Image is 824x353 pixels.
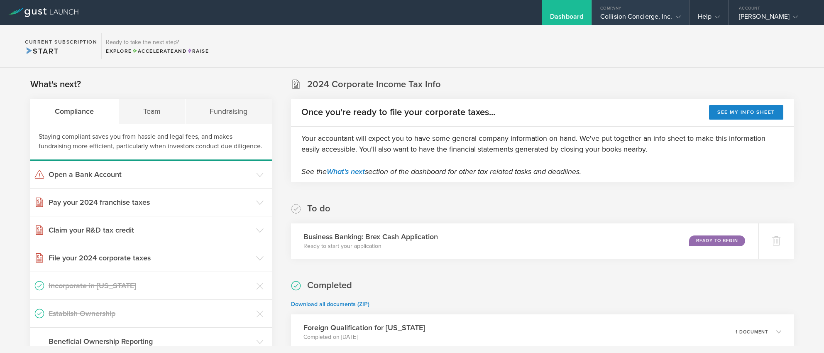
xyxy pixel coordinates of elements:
span: Accelerate [132,48,174,54]
h2: Completed [307,279,352,292]
h2: What's next? [30,78,81,91]
h3: Open a Bank Account [49,169,252,180]
h2: Current Subscription [25,39,97,44]
h3: File your 2024 corporate taxes [49,252,252,263]
h3: Business Banking: Brex Cash Application [303,231,438,242]
div: Dashboard [550,12,583,25]
h3: Foreign Qualification for [US_STATE] [303,322,425,333]
div: Help [698,12,720,25]
span: and [132,48,187,54]
div: Explore [106,47,209,55]
span: Start [25,47,59,56]
h3: Beneficial Ownership Reporting [49,336,252,347]
h3: Incorporate in [US_STATE] [49,280,252,291]
iframe: Chat Widget [782,313,824,353]
h2: 2024 Corporate Income Tax Info [307,78,441,91]
button: See my info sheet [709,105,783,120]
h3: Ready to take the next step? [106,39,209,45]
div: [PERSON_NAME] [739,12,809,25]
p: 1 document [736,330,768,334]
div: Fundraising [186,99,272,124]
h3: Claim your R&D tax credit [49,225,252,235]
div: Ready to take the next step?ExploreAccelerateandRaise [101,33,213,59]
h2: Once you're ready to file your corporate taxes... [301,106,495,118]
h3: Establish Ownership [49,308,252,319]
h3: Pay your 2024 franchise taxes [49,197,252,208]
p: Your accountant will expect you to have some general company information on hand. We've put toget... [301,133,783,154]
div: Staying compliant saves you from hassle and legal fees, and makes fundraising more efficient, par... [30,124,272,161]
div: Business Banking: Brex Cash ApplicationReady to start your applicationReady to Begin [291,223,758,259]
div: Compliance [30,99,119,124]
div: Team [119,99,186,124]
p: Completed on [DATE] [303,333,425,341]
p: Ready to start your application [303,242,438,250]
div: Ready to Begin [689,235,745,246]
h2: To do [307,203,330,215]
div: Collision Concierge, Inc. [600,12,681,25]
span: Raise [187,48,209,54]
a: What's next [327,167,365,176]
em: See the section of the dashboard for other tax related tasks and deadlines. [301,167,581,176]
a: Download all documents (ZIP) [291,301,369,308]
